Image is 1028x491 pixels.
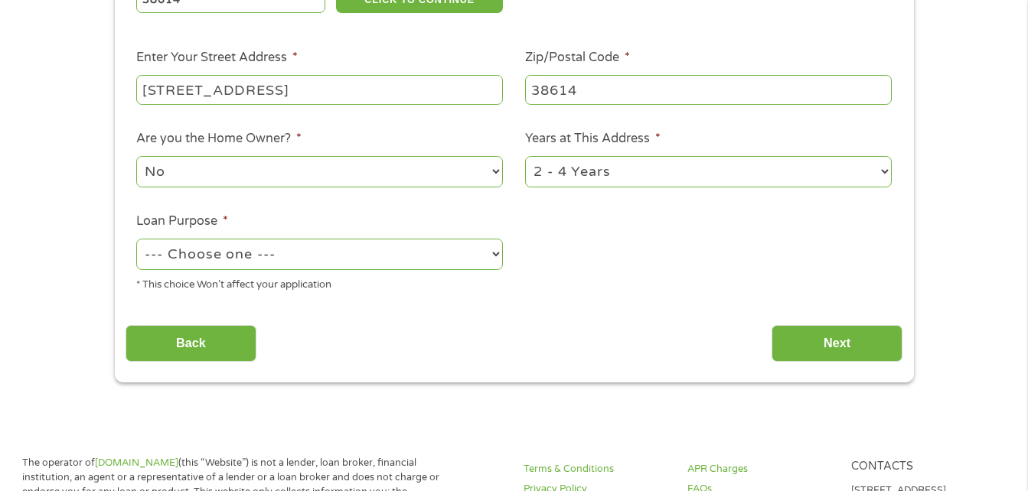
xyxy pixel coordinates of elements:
a: Terms & Conditions [524,462,669,476]
input: 1 Main Street [136,75,503,104]
a: APR Charges [687,462,833,476]
h4: Contacts [851,460,997,474]
label: Years at This Address [525,131,661,147]
label: Enter Your Street Address [136,50,298,66]
div: * This choice Won’t affect your application [136,272,503,293]
label: Are you the Home Owner? [136,131,302,147]
input: Next [772,325,902,363]
label: Loan Purpose [136,213,228,229]
label: Zip/Postal Code [525,50,630,66]
input: Back [126,325,256,363]
a: [DOMAIN_NAME] [95,457,178,469]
